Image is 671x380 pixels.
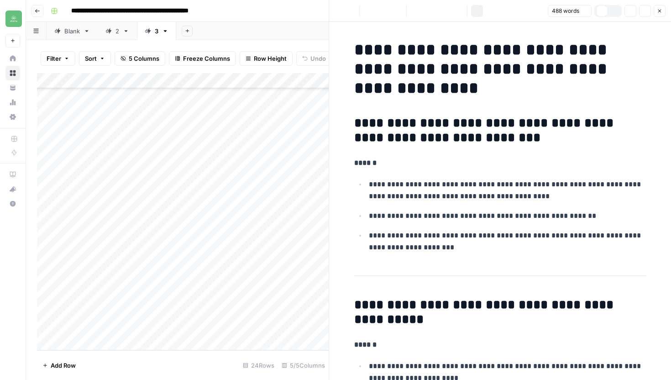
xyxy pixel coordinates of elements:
div: 24 Rows [239,358,278,373]
button: 488 words [548,5,592,17]
button: Freeze Columns [169,51,236,66]
button: Help + Support [5,196,20,211]
img: Distru Logo [5,11,22,27]
button: Filter [41,51,75,66]
div: 3 [155,26,158,36]
div: Blank [64,26,80,36]
button: Row Height [240,51,293,66]
span: Filter [47,54,61,63]
button: Undo [296,51,332,66]
span: Sort [85,54,97,63]
div: 2 [115,26,119,36]
button: What's new? [5,182,20,196]
span: Row Height [254,54,287,63]
span: Undo [310,54,326,63]
a: Browse [5,66,20,80]
a: Home [5,51,20,66]
a: Usage [5,95,20,110]
button: 5 Columns [115,51,165,66]
div: What's new? [6,182,20,196]
a: Your Data [5,80,20,95]
div: 5/5 Columns [278,358,329,373]
span: 488 words [552,7,579,15]
button: Workspace: Distru [5,7,20,30]
a: AirOps Academy [5,167,20,182]
span: 5 Columns [129,54,159,63]
a: 3 [137,22,176,40]
span: Freeze Columns [183,54,230,63]
a: Blank [47,22,98,40]
button: Add Row [37,358,81,373]
button: Sort [79,51,111,66]
span: Add Row [51,361,76,370]
a: 2 [98,22,137,40]
a: Settings [5,110,20,124]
